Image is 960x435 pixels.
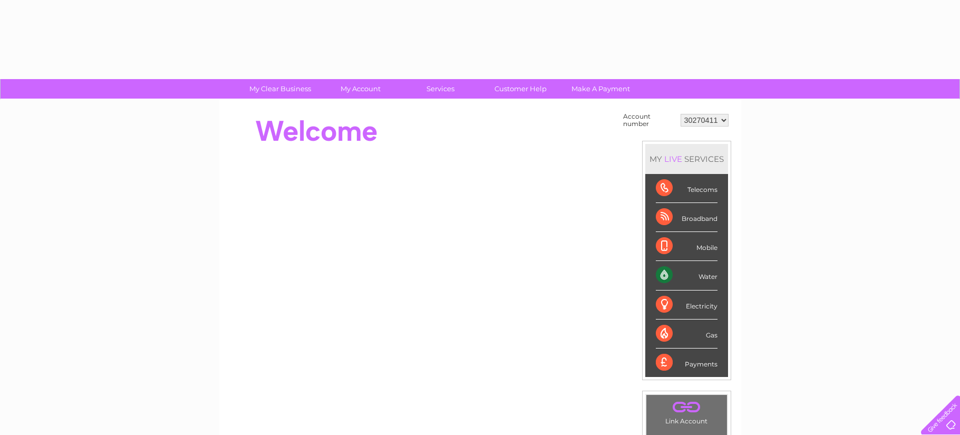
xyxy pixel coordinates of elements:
div: Water [656,261,717,290]
td: Account number [620,110,678,130]
a: My Clear Business [237,79,324,99]
div: Payments [656,349,717,377]
div: MY SERVICES [645,144,728,174]
div: Gas [656,320,717,349]
div: Mobile [656,232,717,261]
td: Link Account [646,394,728,428]
div: Electricity [656,291,717,320]
a: Customer Help [477,79,564,99]
a: Services [397,79,484,99]
div: Telecoms [656,174,717,203]
a: Make A Payment [557,79,644,99]
div: LIVE [662,154,684,164]
a: . [649,398,724,416]
div: Broadband [656,203,717,232]
a: My Account [317,79,404,99]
